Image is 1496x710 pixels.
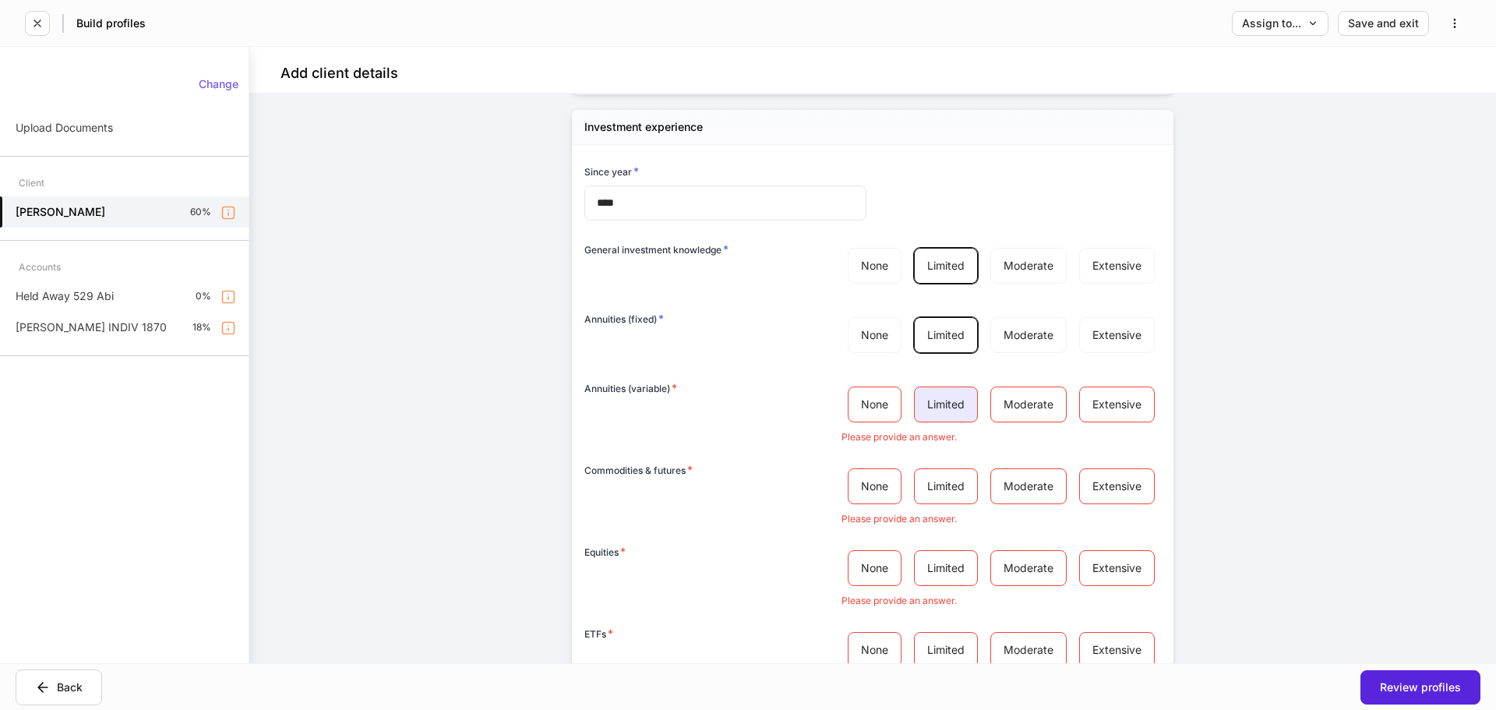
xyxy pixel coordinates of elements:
[76,16,146,31] h5: Build profiles
[1232,11,1328,36] button: Assign to...
[190,206,211,218] p: 60%
[16,204,105,220] h5: [PERSON_NAME]
[584,462,693,478] h6: Commodities & futures
[35,680,83,695] div: Back
[189,72,249,97] button: Change
[16,669,102,705] button: Back
[1348,18,1419,29] div: Save and exit
[584,164,639,179] h6: Since year
[16,288,114,304] p: Held Away 529 Abi
[19,253,61,281] div: Accounts
[841,595,1161,607] p: Please provide an answer.
[1338,11,1429,36] button: Save and exit
[192,321,211,334] p: 18%
[841,513,1161,525] p: Please provide an answer.
[1360,670,1480,705] button: Review profiles
[280,64,398,83] h4: Add client details
[584,119,703,135] h5: Investment experience
[196,290,211,302] p: 0%
[1242,18,1318,29] div: Assign to...
[584,380,677,396] h6: Annuities (variable)
[584,242,729,257] h6: General investment knowledge
[584,544,626,560] h6: Equities
[199,79,238,90] div: Change
[584,311,664,327] h6: Annuities (fixed)
[841,431,1161,443] p: Please provide an answer.
[1380,682,1461,693] div: Review profiles
[16,120,113,136] p: Upload Documents
[16,320,167,335] p: [PERSON_NAME] INDIV 1870
[584,626,613,641] h6: ETFs
[19,169,44,196] div: Client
